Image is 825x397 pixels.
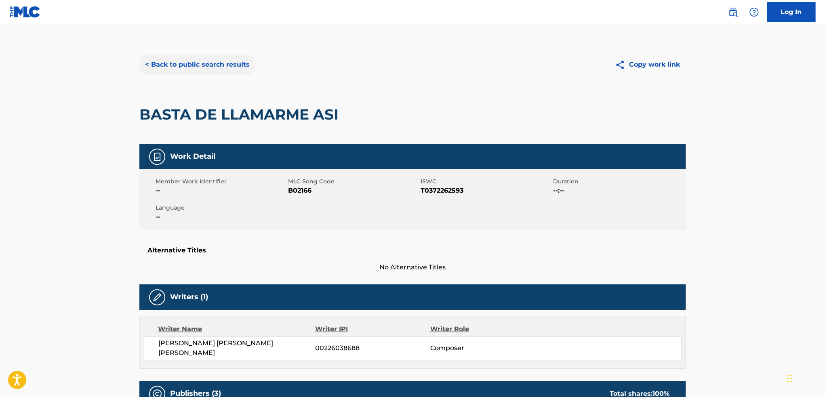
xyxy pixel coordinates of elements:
img: Work Detail [152,152,162,162]
span: Duration [553,177,684,186]
div: Drag [787,366,792,391]
div: Writer Name [158,324,315,334]
img: Writers [152,292,162,302]
img: Copy work link [615,60,629,70]
span: -- [156,212,286,222]
h2: BASTA DE LLAMARME ASI [139,105,343,124]
button: < Back to public search results [139,55,255,75]
span: Language [156,204,286,212]
h5: Alternative Titles [147,246,678,254]
div: Help [746,4,762,20]
span: [PERSON_NAME] [PERSON_NAME] [PERSON_NAME] [158,338,315,358]
span: MLC Song Code [288,177,419,186]
span: --:-- [553,186,684,195]
span: ISWC [421,177,551,186]
iframe: Chat Widget [785,358,825,397]
h5: Writers (1) [170,292,208,302]
a: Public Search [725,4,741,20]
span: -- [156,186,286,195]
span: B02166 [288,186,419,195]
span: Composer [430,343,535,353]
span: T0372262593 [421,186,551,195]
a: Log In [767,2,815,22]
div: Writer Role [430,324,535,334]
span: No Alternative Titles [139,263,686,272]
img: MLC Logo [10,6,41,18]
button: Copy work link [609,55,686,75]
h5: Work Detail [170,152,215,161]
img: help [749,7,759,17]
div: Writer IPI [315,324,430,334]
span: Member Work Identifier [156,177,286,186]
img: search [728,7,738,17]
span: 00226038688 [315,343,430,353]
